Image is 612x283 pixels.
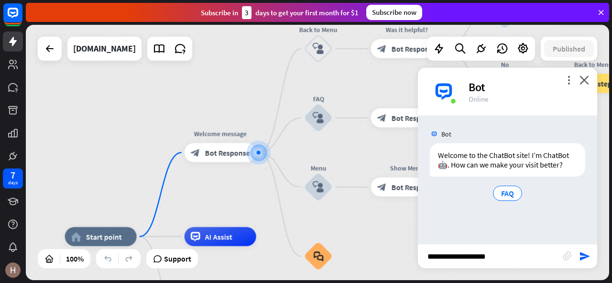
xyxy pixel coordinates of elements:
[392,113,437,123] span: Bot Response
[177,129,263,138] div: Welcome message
[313,181,324,193] i: block_user_input
[313,251,323,262] i: block_faq
[313,112,324,124] i: block_user_input
[392,44,437,53] span: Bot Response
[430,143,585,177] div: Welcome to the ChatBot site! I’m ChatBot 🤖. How can we make your visit better?
[366,5,422,20] div: Subscribe now
[3,168,23,189] a: 7 days
[579,251,590,262] i: send
[191,148,200,157] i: block_bot_response
[63,251,87,266] div: 100%
[86,232,122,241] span: Start point
[476,60,534,69] div: No
[544,40,594,57] button: Published
[377,113,387,123] i: block_bot_response
[290,25,347,34] div: Back to Menu
[564,75,573,84] i: more_vert
[364,25,450,34] div: Was it helpful?
[579,75,589,84] i: close
[377,44,387,53] i: block_bot_response
[364,163,450,173] div: Show Menu
[164,251,191,266] span: Support
[205,232,232,241] span: AI Assist
[469,94,586,104] div: Online
[290,94,347,104] div: FAQ
[377,182,387,192] i: block_bot_response
[8,179,18,186] div: days
[469,80,586,94] div: Bot
[8,4,36,32] button: Open LiveChat chat widget
[71,232,81,241] i: home_2
[205,148,250,157] span: Bot Response
[11,171,15,179] div: 7
[73,37,136,61] div: yellow-flower-0eafe1b00.1.azurestaticapps.net
[392,182,437,192] span: Bot Response
[242,6,251,19] div: 3
[501,189,514,198] span: FAQ
[290,163,347,173] div: Menu
[563,251,572,261] i: block_attachment
[441,130,451,138] span: Bot
[201,6,359,19] div: Subscribe in days to get your first month for $1
[313,43,324,54] i: block_user_input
